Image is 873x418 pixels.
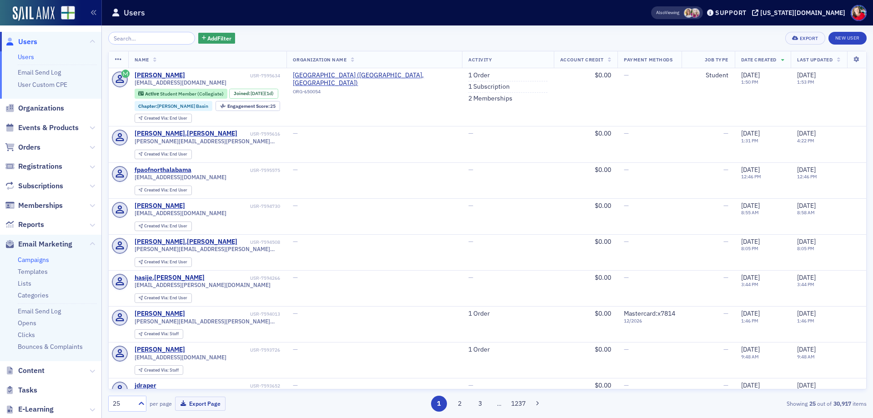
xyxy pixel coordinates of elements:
span: — [468,381,473,389]
div: Active: Active: Student Member (Collegiate) [135,89,228,99]
a: Events & Products [5,123,79,133]
span: [DATE] [741,201,760,210]
a: 1 Order [468,346,490,354]
span: $0.00 [595,166,611,174]
span: Name [135,56,149,63]
span: Bethany Booth [684,8,693,18]
a: Lists [18,279,31,287]
time: 8:58 AM [797,209,815,216]
span: Reports [18,220,44,230]
span: $0.00 [595,71,611,79]
div: Export [800,36,818,41]
div: USR-7593652 [158,383,280,389]
div: 25 [113,399,133,408]
span: — [624,201,629,210]
span: [PERSON_NAME][EMAIL_ADDRESS][PERSON_NAME][DOMAIN_NAME] [135,246,281,252]
a: 1 Order [468,310,490,318]
span: [DATE] [797,309,816,317]
span: [DATE] [741,237,760,246]
div: Staff [144,332,179,337]
span: [DATE] [797,166,816,174]
span: Payment Methods [624,56,672,63]
span: — [293,201,298,210]
time: 8:55 AM [741,209,759,216]
span: Raegen Nuffer [690,8,700,18]
span: Engagement Score : [227,103,271,109]
a: User Custom CPE [18,81,67,89]
a: Subscriptions [5,181,63,191]
div: USR-7595634 [186,73,280,79]
button: 1237 [511,396,527,412]
div: [PERSON_NAME].[PERSON_NAME] [135,130,237,138]
span: Job Type [705,56,728,63]
div: USR-7593726 [186,347,280,353]
span: — [293,309,298,317]
img: SailAMX [61,6,75,20]
span: Orders [18,142,40,152]
span: Created Via : [144,259,170,265]
span: — [723,309,728,317]
span: Created Via : [144,295,170,301]
span: Registrations [18,161,62,171]
div: End User [144,188,187,193]
span: Organizations [18,103,64,113]
span: — [723,237,728,246]
span: — [624,273,629,282]
div: Chapter: [135,101,213,111]
span: — [723,381,728,389]
div: (1d) [251,91,274,96]
span: Created Via : [144,187,170,193]
a: Content [5,366,45,376]
button: Export [785,32,825,45]
a: [GEOGRAPHIC_DATA] ([GEOGRAPHIC_DATA], [GEOGRAPHIC_DATA]) [293,71,456,87]
span: Events & Products [18,123,79,133]
span: [DATE] [797,345,816,353]
img: SailAMX [13,6,55,21]
span: [DATE] [797,201,816,210]
div: USR-7594266 [206,275,280,281]
a: Opens [18,319,36,327]
span: — [723,273,728,282]
span: $0.00 [595,381,611,389]
span: Users [18,37,37,47]
a: [PERSON_NAME] [135,346,185,354]
div: Student [688,71,728,80]
a: Registrations [5,161,62,171]
div: USR-7595575 [193,167,280,173]
div: Also [656,10,665,15]
button: 3 [472,396,488,412]
time: 12:46 PM [797,173,817,180]
span: [DATE] [797,237,816,246]
span: Created Via : [144,115,170,121]
a: E-Learning [5,404,54,414]
button: 2 [452,396,467,412]
a: [PERSON_NAME].[PERSON_NAME] [135,238,237,246]
span: 12 / 2026 [624,318,675,324]
span: [DATE] [741,345,760,353]
div: Created Via: End User [135,186,192,195]
time: 3:44 PM [797,281,814,287]
a: Templates [18,267,48,276]
a: Campaigns [18,256,49,264]
span: Active [145,91,160,97]
strong: 30,917 [832,399,853,408]
time: 12:46 PM [741,173,761,180]
span: [DATE] [741,71,760,79]
div: USR-7594013 [186,311,280,317]
span: … [493,399,506,408]
a: fpaofnorthalabama [135,166,191,174]
span: Subscriptions [18,181,63,191]
span: [EMAIL_ADDRESS][PERSON_NAME][DOMAIN_NAME] [135,282,271,288]
button: Export Page [175,397,226,411]
div: Created Via: Staff [135,365,183,375]
span: — [624,381,629,389]
span: $0.00 [595,129,611,137]
span: [DATE] [741,309,760,317]
div: End User [144,224,187,229]
a: Email Send Log [18,68,61,76]
div: Created Via: End User [135,222,192,231]
span: E-Learning [18,404,54,414]
span: — [293,166,298,174]
div: [US_STATE][DOMAIN_NAME] [760,9,845,17]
